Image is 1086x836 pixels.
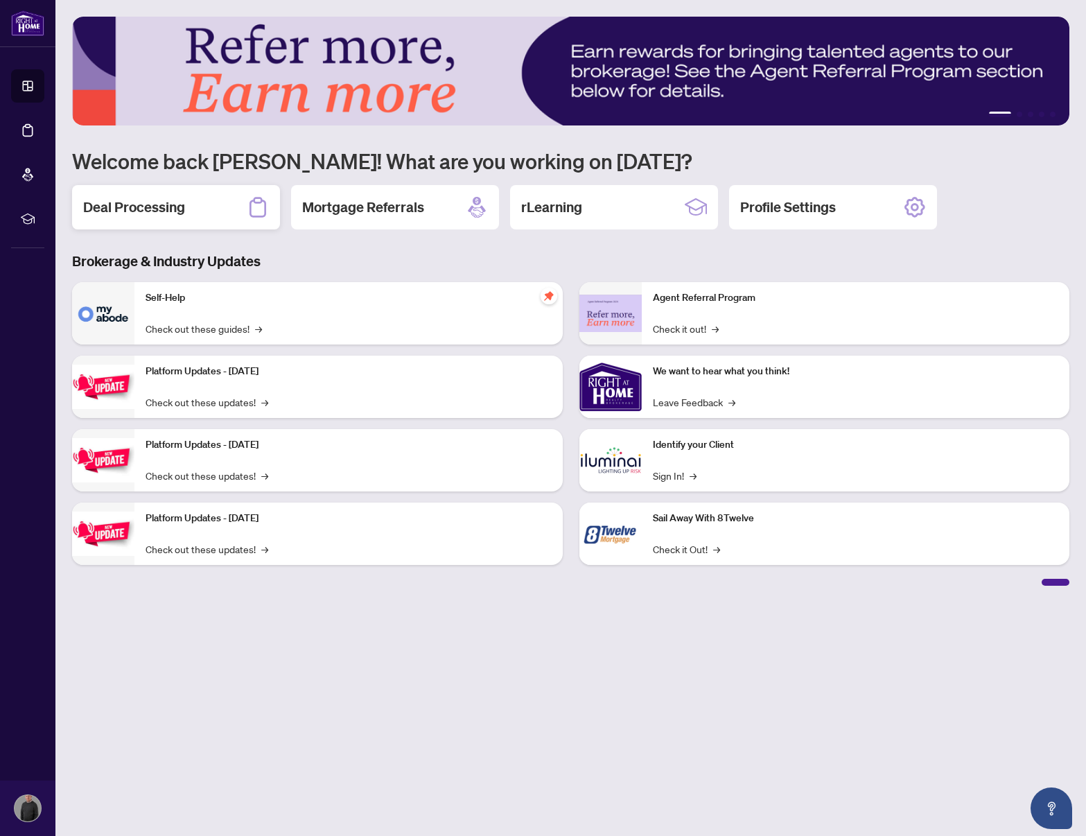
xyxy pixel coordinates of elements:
a: Leave Feedback→ [653,394,735,410]
button: 4 [1039,112,1044,117]
img: Profile Icon [15,795,41,821]
button: 3 [1028,112,1033,117]
a: Check out these updates!→ [146,468,268,483]
button: 1 [989,112,1011,117]
p: Platform Updates - [DATE] [146,511,552,526]
span: pushpin [541,288,557,304]
span: → [261,468,268,483]
span: → [261,394,268,410]
a: Check out these updates!→ [146,541,268,557]
img: logo [11,10,44,36]
span: → [690,468,697,483]
span: → [261,541,268,557]
img: Platform Updates - July 8, 2025 [72,438,134,482]
h2: Deal Processing [83,198,185,217]
p: Platform Updates - [DATE] [146,364,552,379]
p: Sail Away With 8Twelve [653,511,1059,526]
button: 2 [1017,112,1022,117]
img: Self-Help [72,282,134,345]
p: Self-Help [146,290,552,306]
h2: Mortgage Referrals [302,198,424,217]
img: Platform Updates - July 21, 2025 [72,365,134,408]
img: Sail Away With 8Twelve [579,503,642,565]
span: → [712,321,719,336]
a: Check it Out!→ [653,541,720,557]
p: We want to hear what you think! [653,364,1059,379]
p: Platform Updates - [DATE] [146,437,552,453]
span: → [255,321,262,336]
img: We want to hear what you think! [579,356,642,418]
p: Identify your Client [653,437,1059,453]
button: 5 [1050,112,1056,117]
h2: rLearning [521,198,582,217]
h3: Brokerage & Industry Updates [72,252,1069,271]
h1: Welcome back [PERSON_NAME]! What are you working on [DATE]? [72,148,1069,174]
img: Platform Updates - June 23, 2025 [72,512,134,555]
a: Sign In!→ [653,468,697,483]
span: → [728,394,735,410]
button: Open asap [1031,787,1072,829]
h2: Profile Settings [740,198,836,217]
img: Agent Referral Program [579,295,642,333]
p: Agent Referral Program [653,290,1059,306]
img: Identify your Client [579,429,642,491]
img: Slide 0 [72,17,1069,125]
a: Check out these updates!→ [146,394,268,410]
span: → [713,541,720,557]
a: Check it out!→ [653,321,719,336]
a: Check out these guides!→ [146,321,262,336]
